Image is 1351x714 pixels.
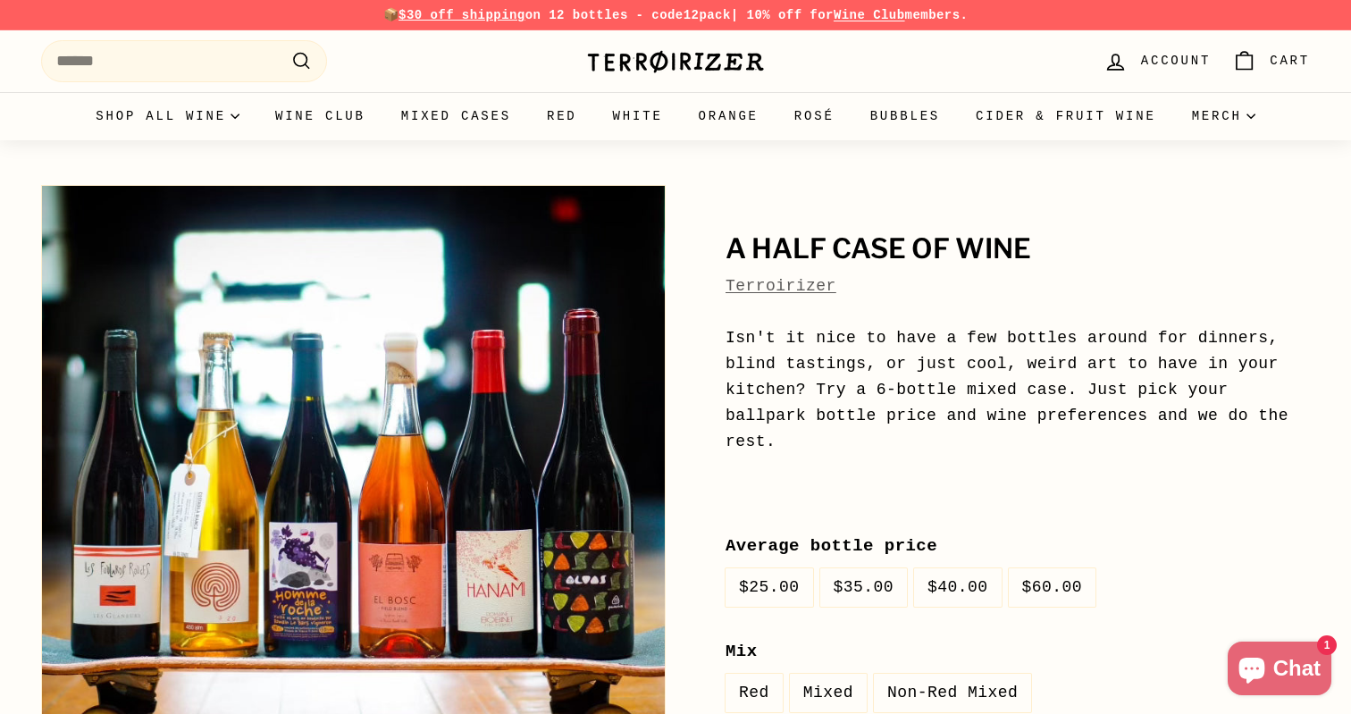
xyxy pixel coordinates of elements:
[790,674,867,712] label: Mixed
[726,533,1310,559] label: Average bottle price
[874,674,1031,712] label: Non-Red Mixed
[776,92,852,140] a: Rosé
[399,8,525,22] span: $30 off shipping
[5,92,1346,140] div: Primary
[852,92,958,140] a: Bubbles
[820,568,908,607] label: $35.00
[726,325,1310,506] p: Isn't it nice to have a few bottles around for dinners, blind tastings, or just cool, weird art t...
[681,92,776,140] a: Orange
[383,92,529,140] a: Mixed Cases
[726,674,783,712] label: Red
[1222,642,1337,700] inbox-online-store-chat: Shopify online store chat
[41,5,1310,25] p: 📦 on 12 bottles - code | 10% off for members.
[958,92,1174,140] a: Cider & Fruit Wine
[834,8,905,22] a: Wine Club
[1093,35,1221,88] a: Account
[1270,51,1310,71] span: Cart
[726,568,813,607] label: $25.00
[257,92,383,140] a: Wine Club
[78,92,257,140] summary: Shop all wine
[1009,568,1096,607] label: $60.00
[914,568,1002,607] label: $40.00
[1141,51,1211,71] span: Account
[684,8,731,22] strong: 12pack
[529,92,595,140] a: Red
[726,277,836,295] a: Terroirizer
[1174,92,1273,140] summary: Merch
[1221,35,1321,88] a: Cart
[726,234,1310,265] h1: A Half Case of Wine
[595,92,681,140] a: White
[726,638,1310,665] label: Mix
